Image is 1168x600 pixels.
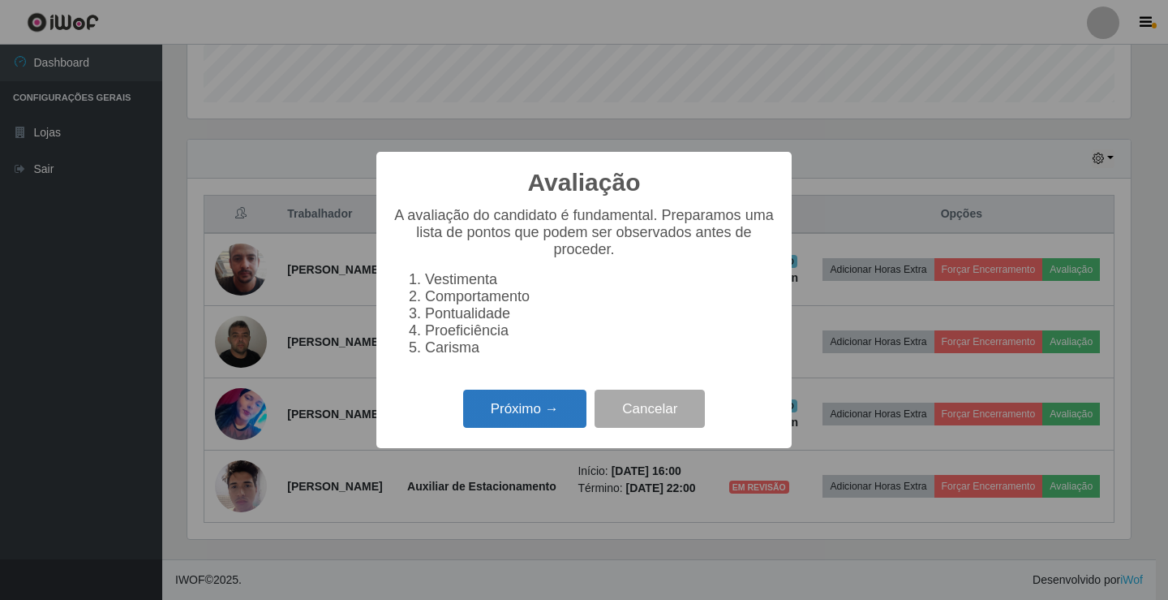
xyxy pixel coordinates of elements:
[425,339,775,356] li: Carisma
[425,288,775,305] li: Comportamento
[463,390,586,428] button: Próximo →
[425,271,775,288] li: Vestimenta
[425,305,775,322] li: Pontualidade
[595,390,705,428] button: Cancelar
[528,168,641,197] h2: Avaliação
[393,207,775,258] p: A avaliação do candidato é fundamental. Preparamos uma lista de pontos que podem ser observados a...
[425,322,775,339] li: Proeficiência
